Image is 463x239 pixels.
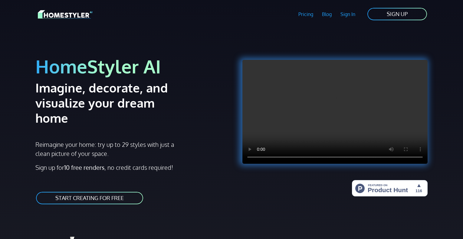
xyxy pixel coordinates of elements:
a: Pricing [294,7,318,21]
h2: Imagine, decorate, and visualize your dream home [35,80,189,125]
strong: 10 free renders [64,163,104,171]
img: HomeStyler AI - Interior Design Made Easy: One Click to Your Dream Home | Product Hunt [352,180,428,196]
a: Sign In [336,7,360,21]
a: START CREATING FOR FREE [35,191,144,205]
a: Blog [317,7,336,21]
h1: HomeStyler AI [35,55,228,78]
p: Reimagine your home: try up to 29 styles with just a clean picture of your space. [35,140,180,158]
a: SIGN UP [367,7,428,21]
img: HomeStyler AI logo [38,9,92,20]
p: Sign up for , no credit cards required! [35,163,228,172]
